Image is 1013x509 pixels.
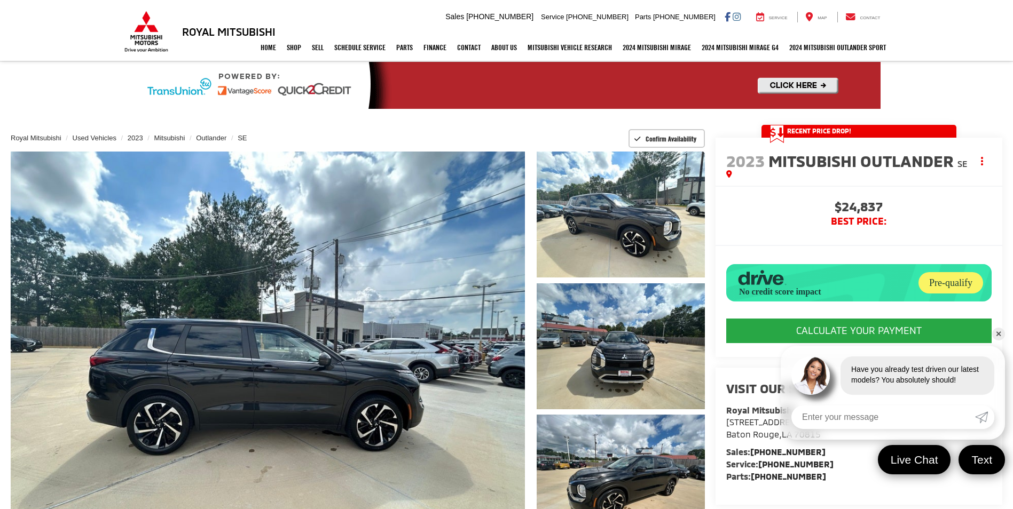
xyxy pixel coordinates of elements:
a: Text [959,445,1005,474]
a: Submit [975,405,994,429]
span: Text [966,452,998,467]
span: Map [818,15,827,20]
span: , [726,429,821,439]
a: Parts: Opens in a new tab [391,34,418,61]
img: Agent profile photo [791,356,830,395]
span: [STREET_ADDRESS] [726,417,803,427]
div: Have you already test driven our latest models? You absolutely should! [841,356,994,395]
span: [PHONE_NUMBER] [466,12,533,21]
a: Contact [837,12,889,22]
span: Recent Price Drop! [787,126,851,136]
a: [PHONE_NUMBER] [751,471,826,481]
strong: Service: [726,459,834,469]
a: Map [797,12,835,22]
span: Service [769,15,788,20]
strong: Royal Mitsubishi [726,405,794,415]
span: Baton Rouge [726,429,779,439]
span: LA [782,429,792,439]
button: Actions [973,152,992,170]
h3: Royal Mitsubishi [182,26,276,37]
img: 2023 Mitsubishi Outlander SE [535,150,706,279]
span: Confirm Availability [646,134,696,143]
span: SE [957,158,968,169]
span: BEST PRICE: [726,216,992,227]
a: Get Price Drop Alert Recent Price Drop! [761,125,956,138]
a: 2024 Mitsubishi Mirage G4 [696,34,784,61]
span: Mitsubishi Outlander [768,151,957,170]
span: Service [541,13,564,21]
span: Live Chat [885,452,944,467]
strong: Sales: [726,447,826,457]
a: About Us [486,34,522,61]
a: SE [238,134,247,142]
a: Sell [307,34,329,61]
span: Sales [445,12,464,21]
a: 2023 [128,134,143,142]
a: 2024 Mitsubishi Mirage [617,34,696,61]
span: [PHONE_NUMBER] [566,13,629,21]
a: Shop [281,34,307,61]
span: Contact [860,15,880,20]
a: Facebook: Click to visit our Facebook page [725,12,731,21]
img: Mitsubishi [122,11,170,52]
span: Get Price Drop Alert [770,125,784,143]
a: Instagram: Click to visit our Instagram page [733,12,741,21]
a: Expand Photo 1 [537,152,704,277]
a: [STREET_ADDRESS] Baton Rouge,LA 70815 [726,417,821,439]
span: $24,837 [726,200,992,216]
a: Service [748,12,796,22]
a: Expand Photo 2 [537,283,704,409]
a: Schedule Service: Opens in a new tab [329,34,391,61]
span: [PHONE_NUMBER] [653,13,716,21]
span: 2023 [726,151,765,170]
input: Enter your message [791,405,975,429]
a: Outlander [196,134,226,142]
a: Used Vehicles [73,134,116,142]
img: Quick2Credit [133,62,881,109]
span: Parts [635,13,651,21]
a: Mitsubishi Vehicle Research [522,34,617,61]
a: [PHONE_NUMBER] [750,447,826,457]
span: dropdown dots [981,157,983,165]
a: Mitsubishi [154,134,185,142]
a: Home [255,34,281,61]
strong: Parts: [726,471,826,481]
h2: Visit our Store [726,381,992,395]
a: Contact [452,34,486,61]
a: Finance [418,34,452,61]
img: 2023 Mitsubishi Outlander SE [535,282,706,410]
a: 2024 Mitsubishi Outlander SPORT [784,34,891,61]
a: [PHONE_NUMBER] [758,459,834,469]
a: Live Chat [878,445,951,474]
: CALCULATE YOUR PAYMENT [726,319,992,343]
button: Confirm Availability [629,129,705,148]
a: Royal Mitsubishi [11,134,61,142]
